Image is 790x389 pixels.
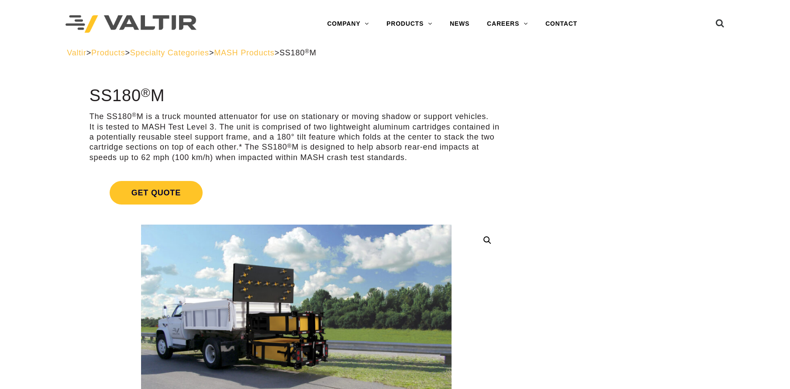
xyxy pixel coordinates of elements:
sup: ® [305,48,310,55]
span: Get Quote [110,181,203,205]
span: SS180 M [279,48,317,57]
sup: ® [132,112,137,118]
div: > > > > [67,48,723,58]
a: Get Quote [90,171,503,215]
h1: SS180 M [90,87,503,105]
a: MASH Products [214,48,274,57]
a: Valtir [67,48,86,57]
a: COMPANY [318,15,378,33]
a: CAREERS [478,15,537,33]
a: Products [91,48,125,57]
p: The SS180 M is a truck mounted attenuator for use on stationary or moving shadow or support vehic... [90,112,503,163]
sup: ® [141,85,151,99]
a: PRODUCTS [378,15,441,33]
sup: ® [287,143,292,149]
a: CONTACT [537,15,586,33]
a: Specialty Categories [130,48,209,57]
a: 🔍 [480,232,495,248]
img: Valtir [66,15,197,33]
a: NEWS [441,15,478,33]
